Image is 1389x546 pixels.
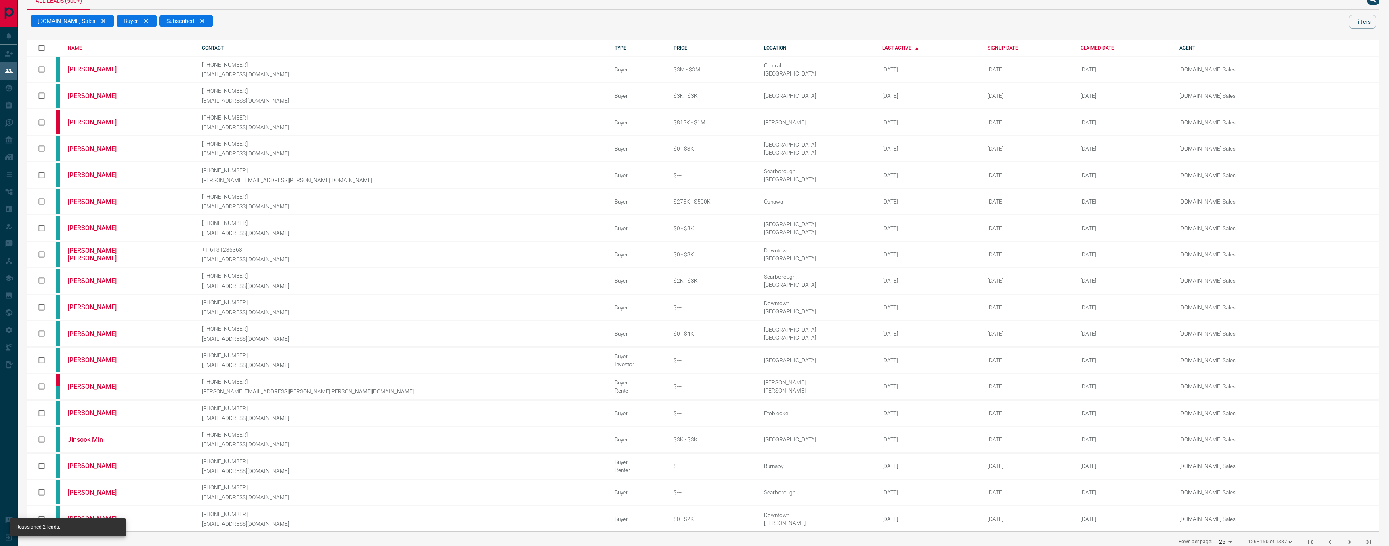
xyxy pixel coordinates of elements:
div: Oshawa [764,198,870,205]
div: July 15th 2015, 7:21:55 AM [988,330,1068,337]
div: condos.ca [56,57,60,82]
span: Buyer [124,18,138,24]
p: [DOMAIN_NAME] Sales [1179,66,1280,73]
div: February 19th 2025, 9:35:18 PM [1081,251,1167,258]
div: June 8th 2020, 6:06:34 PM [988,516,1068,522]
p: [PERSON_NAME][EMAIL_ADDRESS][PERSON_NAME][DOMAIN_NAME] [202,177,602,183]
div: $2K - $3K [674,277,752,284]
p: [PERSON_NAME][EMAIL_ADDRESS][PERSON_NAME][PERSON_NAME][DOMAIN_NAME] [202,388,602,395]
span: Subscribed [166,18,194,24]
div: $0 - $3K [674,145,752,152]
div: NAME [68,45,190,51]
div: [DATE] [882,410,975,416]
p: [EMAIL_ADDRESS][DOMAIN_NAME] [202,521,602,527]
div: June 3rd 2017, 12:57:49 AM [988,489,1068,496]
div: February 19th 2025, 5:15:30 PM [1081,304,1167,311]
div: condos.ca [56,84,60,108]
p: [EMAIL_ADDRESS][DOMAIN_NAME] [202,336,602,342]
div: Buyer [615,459,661,465]
div: October 2nd 2024, 1:27:57 PM [1081,145,1167,152]
div: [DATE] [882,304,975,311]
div: Burnaby [764,463,870,469]
p: [DOMAIN_NAME] Sales [1179,410,1280,416]
div: [DATE] [882,119,975,126]
div: [GEOGRAPHIC_DATA] [764,281,870,288]
div: Downtown [764,247,870,254]
div: Central [764,62,870,69]
a: [PERSON_NAME] [68,145,128,153]
a: [PERSON_NAME] [68,303,128,311]
div: Buyer [615,172,661,178]
div: [PERSON_NAME] [764,119,870,126]
div: [DATE] [882,66,975,73]
div: Reassigned 2 leads. [16,521,60,534]
p: [PHONE_NUMBER] [202,273,602,279]
p: [EMAIL_ADDRESS][DOMAIN_NAME] [202,150,602,157]
p: [EMAIL_ADDRESS][DOMAIN_NAME] [202,71,602,78]
p: [EMAIL_ADDRESS][DOMAIN_NAME] [202,97,602,104]
div: Buyer [615,516,661,522]
p: [DOMAIN_NAME] Sales [1179,304,1280,311]
div: [DATE] [882,145,975,152]
a: [PERSON_NAME] [68,409,128,417]
span: [DOMAIN_NAME] Sales [38,18,95,24]
div: condos.ca [56,242,60,267]
div: February 19th 2025, 6:37:29 PM [1081,516,1167,522]
div: $--- [674,383,752,390]
div: $0 - $4K [674,330,752,337]
p: [PHONE_NUMBER] [202,220,602,226]
div: Buyer [615,353,661,359]
p: [DOMAIN_NAME] Sales [1179,225,1280,231]
div: CLAIMED DATE [1081,45,1167,51]
div: October 22nd 2017, 10:15:36 AM [988,357,1068,363]
div: $3M - $3M [674,66,752,73]
p: [EMAIL_ADDRESS][DOMAIN_NAME] [202,362,602,368]
p: [EMAIL_ADDRESS][DOMAIN_NAME] [202,415,602,421]
div: Buyer [117,15,157,27]
div: $--- [674,357,752,363]
p: [DOMAIN_NAME] Sales [1179,489,1280,496]
div: LAST ACTIVE [882,45,975,51]
div: [GEOGRAPHIC_DATA] [764,436,870,443]
div: February 19th 2025, 4:28:11 PM [1081,198,1167,205]
div: condos.ca [56,269,60,293]
p: [EMAIL_ADDRESS][DOMAIN_NAME] [202,283,602,289]
div: February 19th 2025, 2:54:29 PM [1081,119,1167,126]
p: Rows per page: [1179,538,1213,545]
div: [DATE] [882,489,975,496]
div: $3K - $3K [674,92,752,99]
div: $--- [674,463,752,469]
div: October 30th 2023, 10:30:37 PM [988,225,1068,231]
div: January 10th 2024, 1:04:06 AM [988,92,1068,99]
p: [PHONE_NUMBER] [202,405,602,412]
div: Etobicoke [764,410,870,416]
div: Buyer [615,92,661,99]
div: February 19th 2025, 8:03:42 PM [1081,383,1167,390]
div: Downtown [764,512,870,518]
p: [DOMAIN_NAME] Sales [1179,251,1280,258]
a: [PERSON_NAME] [68,65,128,73]
p: [PHONE_NUMBER] [202,484,602,491]
div: February 19th 2025, 7:57:09 PM [1081,66,1167,73]
div: Scarborough [764,168,870,174]
p: [EMAIL_ADDRESS][DOMAIN_NAME] [202,124,602,130]
div: [DATE] [882,172,975,178]
div: [DATE] [882,357,975,363]
div: Buyer [615,410,661,416]
div: June 26th 2022, 9:52:56 PM [988,251,1068,258]
div: $--- [674,172,752,178]
p: [PHONE_NUMBER] [202,141,602,147]
div: Buyer [615,436,661,443]
div: Buyer [615,225,661,231]
div: March 30th 2021, 8:58:36 AM [988,66,1068,73]
div: [DATE] [882,383,975,390]
div: April 24th 2021, 12:14:00 AM [988,383,1068,390]
div: condos.ca [56,506,60,531]
div: $0 - $3K [674,225,752,231]
p: [DOMAIN_NAME] Sales [1179,436,1280,443]
p: [PHONE_NUMBER] [202,352,602,359]
div: condos.ca [56,401,60,425]
div: [PERSON_NAME] [764,387,870,394]
div: February 19th 2025, 7:48:21 PM [1081,436,1167,443]
div: TYPE [615,45,661,51]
